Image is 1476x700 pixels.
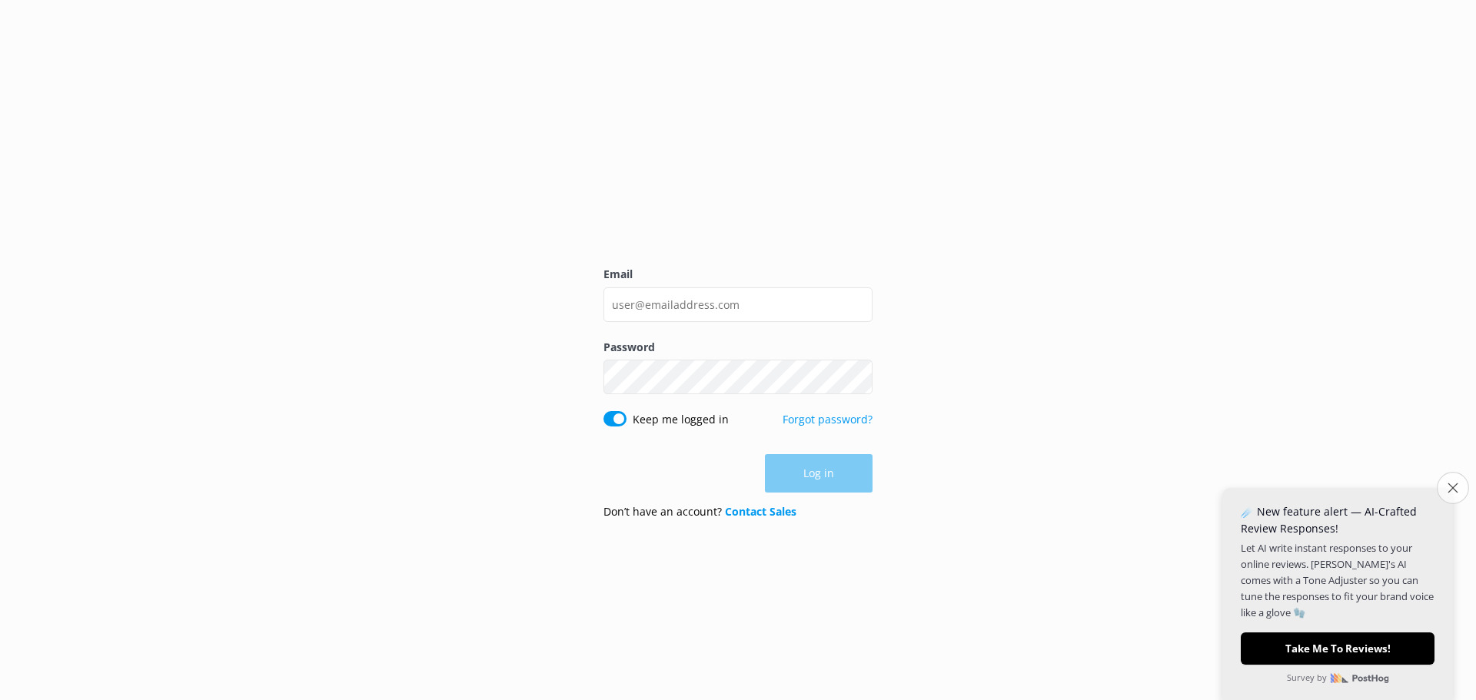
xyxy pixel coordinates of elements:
button: Show password [842,362,873,393]
p: Don’t have an account? [603,503,796,520]
input: user@emailaddress.com [603,287,873,322]
label: Password [603,339,873,356]
label: Keep me logged in [633,411,729,428]
label: Email [603,266,873,283]
a: Contact Sales [725,504,796,519]
a: Forgot password? [783,412,873,426]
